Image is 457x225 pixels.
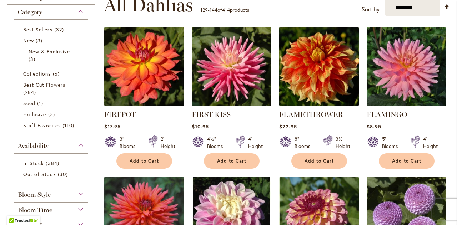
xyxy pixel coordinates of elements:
[37,99,45,107] span: 1
[104,110,136,119] a: FIREPOT
[336,135,350,150] div: 3½' Height
[23,122,61,129] span: Staff Favorites
[120,135,140,150] div: 3" Blooms
[207,135,227,150] div: 4½" Blooms
[53,70,61,77] span: 6
[248,135,263,150] div: 4' Height
[23,70,81,77] a: Collections
[23,159,81,167] a: In Stock 384
[5,200,25,220] iframe: Launch Accessibility Center
[29,48,70,55] span: New & Exclusive
[423,135,438,150] div: 4' Height
[58,170,70,178] span: 30
[362,3,381,16] label: Sort by:
[279,27,359,106] img: FLAMETHROWER
[295,135,315,150] div: 8" Blooms
[23,37,34,44] span: New
[23,100,35,107] span: Seed
[23,70,51,77] span: Collections
[104,123,121,130] span: $17.95
[18,8,42,16] span: Category
[392,158,421,164] span: Add to Cart
[104,101,184,108] a: FIREPOT
[29,48,75,63] a: New &amp; Exclusive
[116,153,172,169] button: Add to Cart
[18,206,52,214] span: Bloom Time
[46,159,61,167] span: 384
[367,101,446,108] a: FLAMINGO
[382,135,402,150] div: 5" Blooms
[23,111,46,118] span: Exclusive
[23,171,56,178] span: Out of Stock
[379,153,435,169] button: Add to Cart
[23,111,81,118] a: Exclusive
[161,135,175,150] div: 2' Height
[23,160,44,167] span: In Stock
[23,37,81,44] a: New
[279,123,297,130] span: $22.95
[23,122,81,129] a: Staff Favorites
[222,6,230,13] span: 414
[23,81,81,96] a: Best Cut Flowers
[200,4,249,16] p: - of products
[48,111,57,118] span: 3
[305,158,334,164] span: Add to Cart
[192,27,271,106] img: FIRST KISS
[200,6,208,13] span: 129
[18,142,49,150] span: Availability
[29,55,37,63] span: 3
[23,26,81,33] a: Best Sellers
[62,122,76,129] span: 110
[192,101,271,108] a: FIRST KISS
[192,123,209,130] span: $10.95
[279,101,359,108] a: FLAMETHROWER
[367,110,407,119] a: FLAMINGO
[23,81,65,88] span: Best Cut Flowers
[204,153,260,169] button: Add to Cart
[367,27,446,106] img: FLAMINGO
[217,158,246,164] span: Add to Cart
[54,26,66,33] span: 32
[291,153,347,169] button: Add to Cart
[210,6,217,13] span: 144
[23,170,81,178] a: Out of Stock 30
[367,123,381,130] span: $8.95
[36,37,44,44] span: 3
[23,88,38,96] span: 284
[18,191,51,199] span: Bloom Style
[279,110,343,119] a: FLAMETHROWER
[23,99,81,107] a: Seed
[130,158,159,164] span: Add to Cart
[23,26,52,33] span: Best Sellers
[192,110,231,119] a: FIRST KISS
[104,27,184,106] img: FIREPOT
